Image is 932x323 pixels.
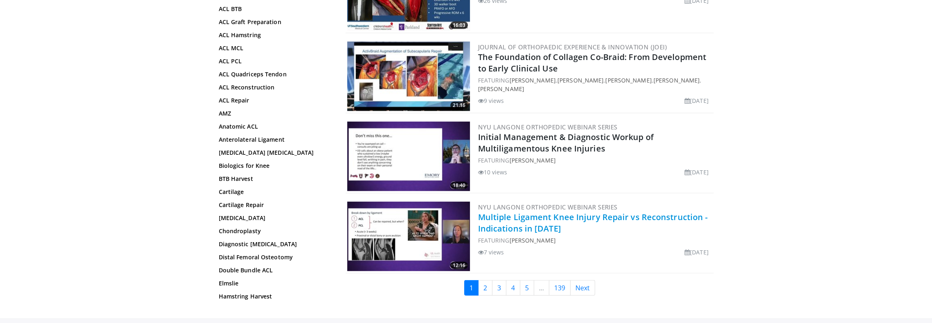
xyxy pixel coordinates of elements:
li: 9 views [478,96,504,105]
a: [PERSON_NAME] [557,76,604,84]
a: [PERSON_NAME] [509,236,555,244]
div: FEATURING , , , , [478,76,712,93]
a: ACL Quadriceps Tendon [219,70,329,78]
span: 21:16 [450,102,468,109]
a: Next [570,280,595,296]
a: Elmslie [219,279,329,287]
a: 139 [549,280,570,296]
li: [DATE] [685,96,709,105]
a: ACL BTB [219,5,329,13]
span: 12:16 [450,262,468,269]
a: Hamstring Harvest [219,292,329,301]
a: Cartilage [219,188,329,196]
img: db903dcc-1732-4682-aa9c-248b08912156.300x170_q85_crop-smart_upscale.jpg [347,42,470,111]
a: 2 [478,280,492,296]
a: Diagnostic [MEDICAL_DATA] [219,240,329,248]
a: [MEDICAL_DATA] [MEDICAL_DATA] [219,149,329,157]
a: NYU Langone Orthopedic Webinar Series [478,123,618,131]
a: Initial Management & Diagnostic Workup of Multiligamentous Knee Injuries [478,131,654,154]
a: [PERSON_NAME] [509,76,555,84]
img: 1f0fde14-1ea8-48c2-82da-c65aa79dfc86.300x170_q85_crop-smart_upscale.jpg [347,202,470,271]
a: [PERSON_NAME] [509,156,555,164]
span: 18:40 [450,182,468,189]
a: Multiple Ligament Knee Injury Repair vs Reconstruction - Indications in [DATE] [478,212,708,234]
a: 12:16 [347,202,470,271]
a: 21:16 [347,42,470,111]
a: ACL MCL [219,44,329,52]
a: Anatomic ACL [219,123,329,131]
img: bfac2dc8-2d6e-4979-b58a-9de4be015fcb.300x170_q85_crop-smart_upscale.jpg [347,122,470,191]
a: ACL Repair [219,96,329,105]
a: BTB Harvest [219,175,329,183]
a: Chondroplasty [219,227,329,235]
a: NYU Langone Orthopedic Webinar Series [478,203,618,211]
div: FEATURING [478,236,712,245]
a: ACL Hamstring [219,31,329,39]
a: Cartilage Repair [219,201,329,209]
li: [DATE] [685,168,709,176]
a: Double Bundle ACL [219,266,329,274]
li: 10 views [478,168,508,176]
a: ACL Graft Preparation [219,18,329,26]
a: 3 [492,280,506,296]
a: Anterolateral Ligament [219,136,329,144]
a: 5 [520,280,534,296]
div: FEATURING [478,156,712,165]
a: 18:40 [347,122,470,191]
a: Distal Femoral Osteotomy [219,253,329,261]
span: 16:03 [450,22,468,29]
a: Journal of Orthopaedic Experience & Innovation (JOEI) [478,43,667,51]
li: 7 views [478,248,504,256]
a: [PERSON_NAME] [478,85,524,93]
a: Biologics for Knee [219,162,329,170]
a: AMZ [219,109,329,118]
li: [DATE] [685,248,709,256]
a: 4 [506,280,520,296]
a: 1 [464,280,478,296]
a: [MEDICAL_DATA] [219,214,329,222]
a: ACL Reconstruction [219,83,329,91]
nav: Search results pages [346,280,714,296]
a: [PERSON_NAME] [605,76,651,84]
a: [PERSON_NAME] [654,76,700,84]
a: ACL PCL [219,57,329,65]
a: The Foundation of Collagen Co-Braid: From Development to Early Clinical Use [478,51,706,74]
